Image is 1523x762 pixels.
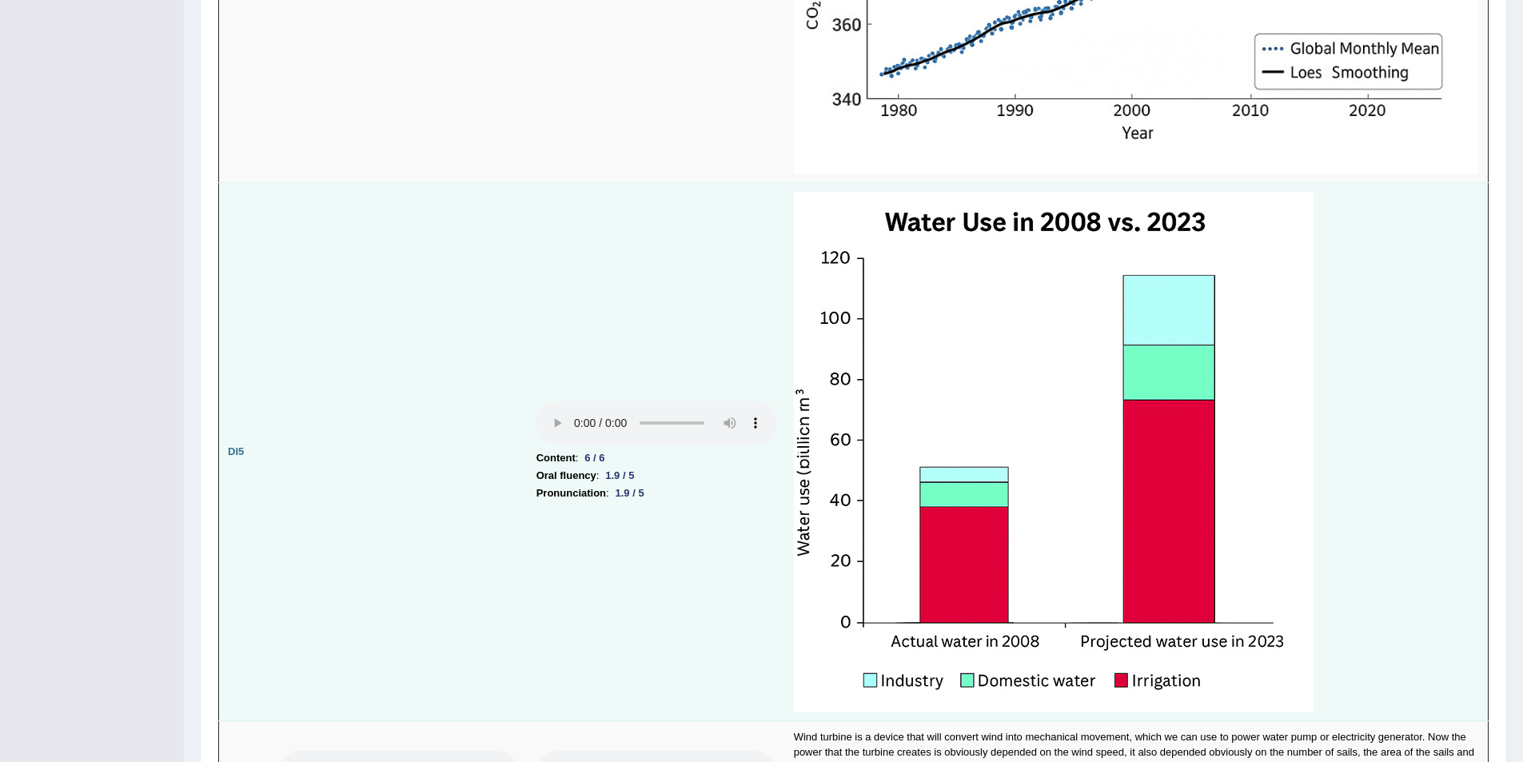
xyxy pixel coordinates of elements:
[536,485,606,502] b: Pronunciation
[536,449,776,467] li: :
[536,467,776,485] li: :
[536,449,576,467] b: Content
[599,467,640,484] div: 1.9 / 5
[578,449,611,466] div: 6 / 6
[228,445,244,457] b: DI5
[536,467,596,485] b: Oral fluency
[609,485,651,501] div: 1.9 / 5
[536,485,776,502] li: :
